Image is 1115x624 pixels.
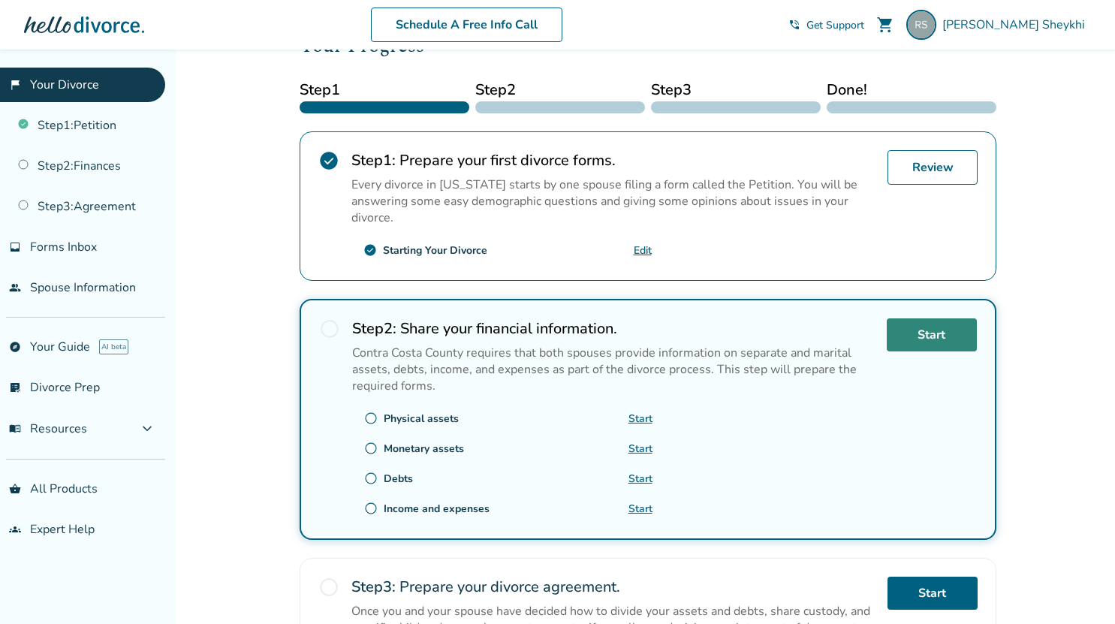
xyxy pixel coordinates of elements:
span: Step 2 [475,79,645,101]
div: Physical assets [384,411,459,426]
a: Start [628,472,652,486]
span: radio_button_unchecked [318,577,339,598]
div: Starting Your Divorce [383,243,487,258]
span: radio_button_unchecked [364,502,378,515]
h2: Prepare your divorce agreement. [351,577,875,597]
p: Contra Costa County requires that both spouses provide information on separate and marital assets... [352,345,875,394]
div: Debts [384,472,413,486]
span: phone_in_talk [788,19,800,31]
span: menu_book [9,423,21,435]
span: inbox [9,241,21,253]
h2: Prepare your first divorce forms. [351,150,875,170]
span: [PERSON_NAME] Sheykhi [942,17,1091,33]
span: groups [9,523,21,535]
span: Forms Inbox [30,239,97,255]
span: Step 1 [300,79,469,101]
span: AI beta [99,339,128,354]
span: list_alt_check [9,381,21,393]
span: Step 3 [651,79,821,101]
span: check_circle [363,243,377,257]
span: explore [9,341,21,353]
a: Edit [634,243,652,258]
span: flag_2 [9,79,21,91]
span: Get Support [806,18,864,32]
span: people [9,282,21,294]
span: check_circle [318,150,339,171]
iframe: Chat Widget [1040,552,1115,624]
span: expand_more [138,420,156,438]
span: radio_button_unchecked [364,411,378,425]
strong: Step 3 : [351,577,396,597]
span: shopping_basket [9,483,21,495]
a: Start [887,318,977,351]
h2: Share your financial information. [352,318,875,339]
span: radio_button_unchecked [319,318,340,339]
div: Income and expenses [384,502,490,516]
img: rsheykhi@gmail.com [906,10,936,40]
a: Start [628,502,652,516]
span: shopping_cart [876,16,894,34]
a: phone_in_talkGet Support [788,18,864,32]
strong: Step 1 : [351,150,396,170]
a: Review [887,150,978,185]
strong: Step 2 : [352,318,396,339]
a: Schedule A Free Info Call [371,8,562,42]
span: radio_button_unchecked [364,472,378,485]
p: Every divorce in [US_STATE] starts by one spouse filing a form called the Petition. You will be a... [351,176,875,226]
span: Resources [9,421,87,437]
span: radio_button_unchecked [364,442,378,455]
a: Start [628,442,652,456]
a: Start [628,411,652,426]
span: Done! [827,79,996,101]
div: Monetary assets [384,442,464,456]
a: Start [887,577,978,610]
